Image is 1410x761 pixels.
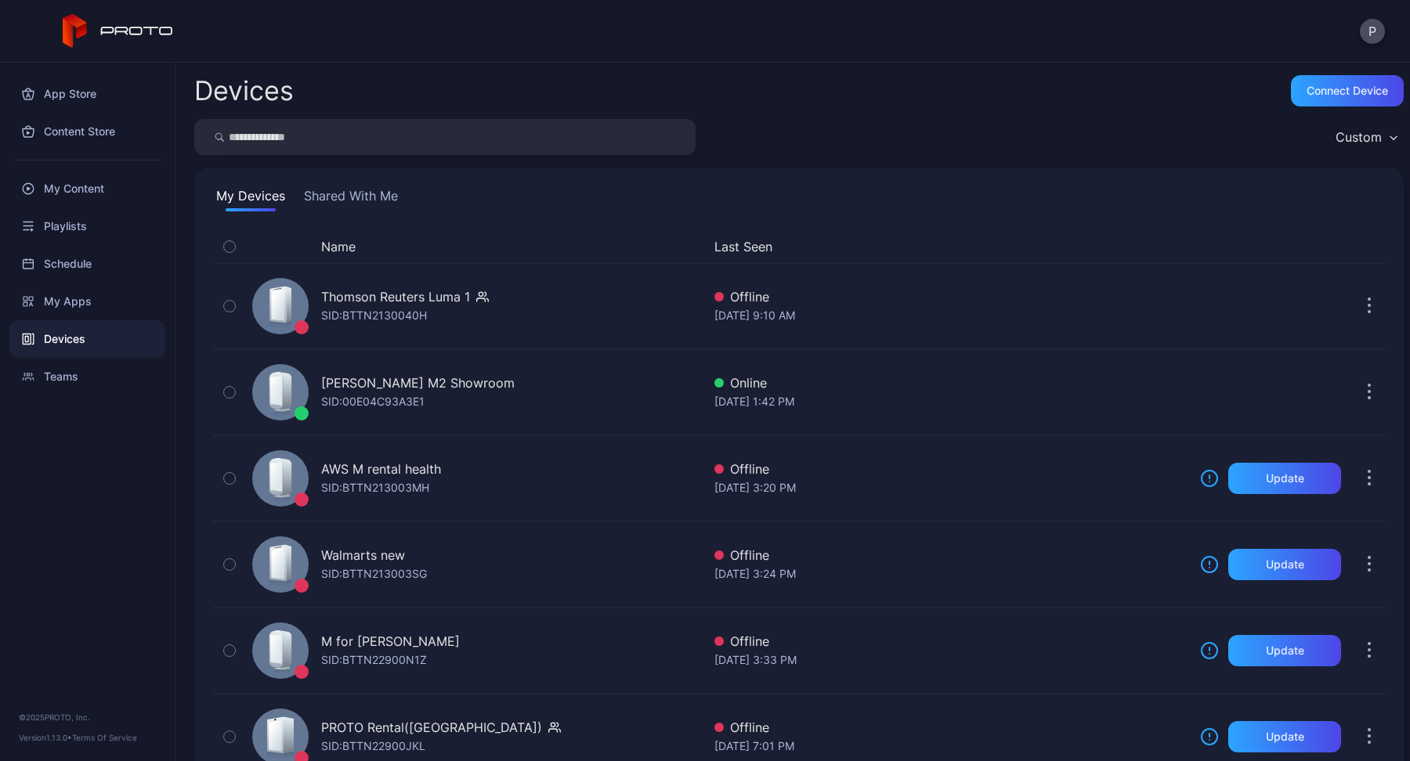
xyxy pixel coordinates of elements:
[714,237,1181,256] button: Last Seen
[1291,75,1404,106] button: Connect device
[321,564,427,583] div: SID: BTTN213003SG
[714,737,1188,756] div: [DATE] 7:01 PM
[321,546,405,564] div: Walmarts new
[321,373,515,392] div: [PERSON_NAME] M2 Showroom
[321,392,425,411] div: SID: 00E04C93A3E1
[1307,85,1388,97] div: Connect device
[1266,472,1304,485] div: Update
[321,718,542,737] div: PROTO Rental([GEOGRAPHIC_DATA])
[9,320,165,358] a: Devices
[72,733,137,742] a: Terms Of Service
[321,460,441,478] div: AWS M rental health
[1228,463,1341,494] button: Update
[714,718,1188,737] div: Offline
[301,186,401,211] button: Shared With Me
[9,170,165,207] a: My Content
[9,358,165,395] a: Teams
[714,546,1188,564] div: Offline
[9,283,165,320] a: My Apps
[1328,119,1404,155] button: Custom
[1228,721,1341,752] button: Update
[321,737,425,756] div: SID: BTTN22900JKL
[714,460,1188,478] div: Offline
[9,245,165,283] a: Schedule
[1354,237,1385,256] div: Options
[714,478,1188,497] div: [DATE] 3:20 PM
[321,237,356,256] button: Name
[1228,549,1341,580] button: Update
[1336,129,1382,145] div: Custom
[321,306,427,325] div: SID: BTTN2130040H
[714,373,1188,392] div: Online
[714,564,1188,583] div: [DATE] 3:24 PM
[321,651,427,669] div: SID: BTTN22900N1Z
[1266,644,1304,657] div: Update
[714,651,1188,669] div: [DATE] 3:33 PM
[321,632,460,651] div: M for [PERSON_NAME]
[321,287,470,306] div: Thomson Reuters Luma 1
[1194,237,1335,256] div: Update Device
[213,186,288,211] button: My Devices
[1266,730,1304,743] div: Update
[19,733,72,742] span: Version 1.13.0 •
[714,287,1188,306] div: Offline
[1360,19,1385,44] button: P
[321,478,429,497] div: SID: BTTN213003MH
[9,113,165,150] a: Content Store
[9,75,165,113] a: App Store
[1266,558,1304,571] div: Update
[19,711,156,723] div: © 2025 PROTO, Inc.
[1228,635,1341,666] button: Update
[714,632,1188,651] div: Offline
[9,207,165,245] a: Playlists
[194,77,294,105] h2: Devices
[714,306,1188,325] div: [DATE] 9:10 AM
[714,392,1188,411] div: [DATE] 1:42 PM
